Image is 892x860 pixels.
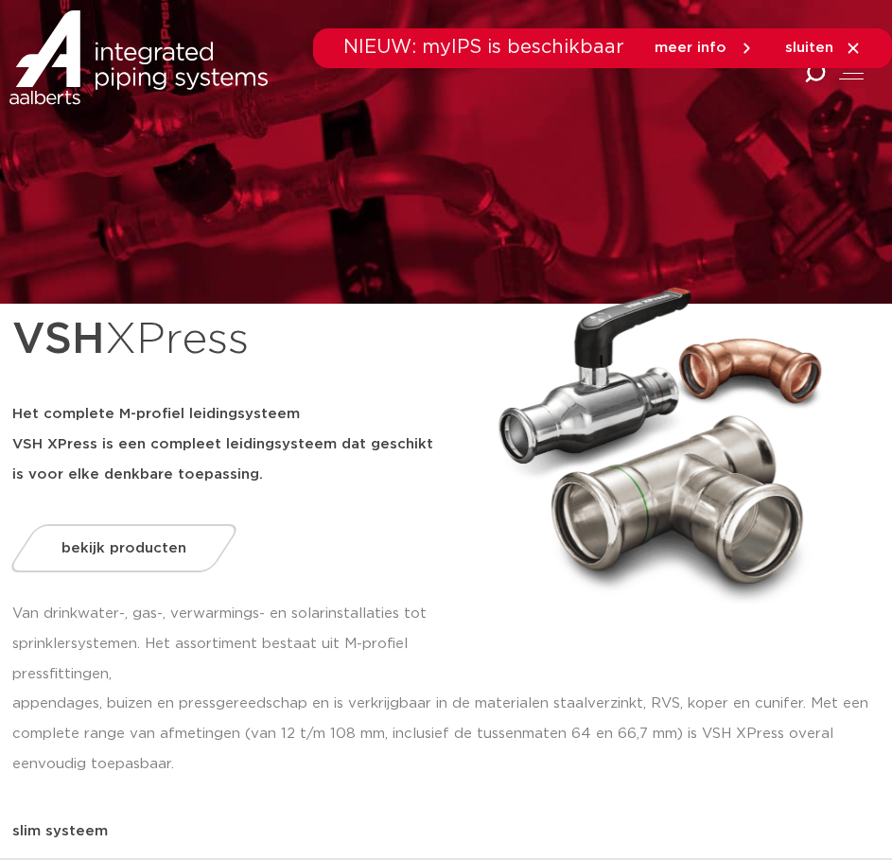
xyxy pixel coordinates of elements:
strong: VSH [12,318,105,361]
a: sluiten [785,40,862,57]
p: slim systeem [12,824,880,838]
h5: Het complete M-profiel leidingsysteem VSH XPress is een compleet leidingsysteem dat geschikt is v... [12,399,441,490]
a: meer info [655,40,755,57]
span: NIEUW: myIPS is beschikbaar [343,38,624,57]
span: bekijk producten [61,541,186,555]
h1: XPress [12,304,441,377]
span: sluiten [785,41,833,55]
span: meer info [655,41,726,55]
p: appendages, buizen en pressgereedschap en is verkrijgbaar in de materialen staalverzinkt, RVS, ko... [12,689,880,780]
a: bekijk producten [6,524,241,572]
p: Van drinkwater-, gas-, verwarmings- en solarinstallaties tot sprinklersystemen. Het assortiment b... [12,599,441,690]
